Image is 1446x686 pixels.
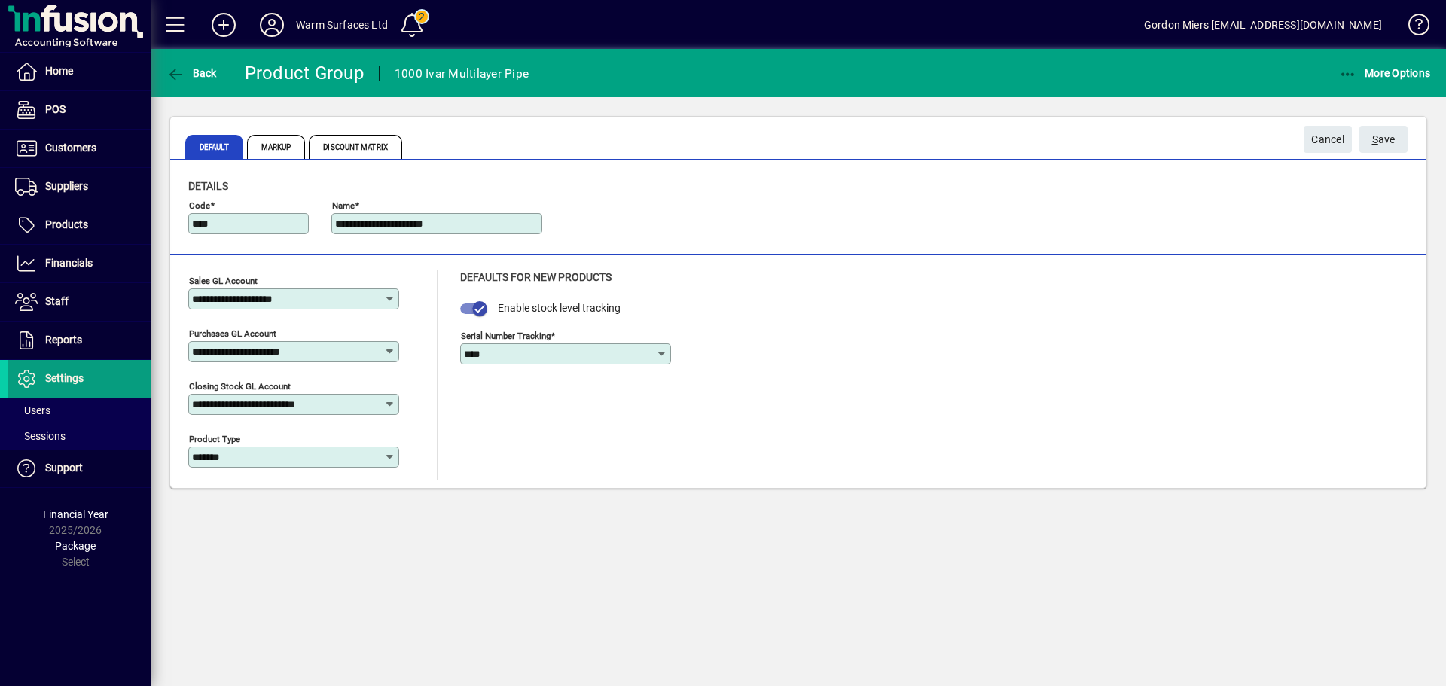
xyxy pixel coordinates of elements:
[8,322,151,359] a: Reports
[45,334,82,346] span: Reports
[45,462,83,474] span: Support
[332,200,355,211] mat-label: Name
[8,91,151,129] a: POS
[247,135,306,159] span: Markup
[8,450,151,487] a: Support
[188,180,228,192] span: Details
[8,245,151,282] a: Financials
[166,67,217,79] span: Back
[1304,126,1352,153] button: Cancel
[189,328,276,339] mat-label: Purchases GL account
[1311,127,1344,152] span: Cancel
[163,59,221,87] button: Back
[200,11,248,38] button: Add
[1397,3,1427,52] a: Knowledge Base
[1372,133,1378,145] span: S
[45,257,93,269] span: Financials
[8,53,151,90] a: Home
[1339,67,1431,79] span: More Options
[1335,59,1435,87] button: More Options
[8,283,151,321] a: Staff
[45,65,73,77] span: Home
[1144,13,1382,37] div: Gordon Miers [EMAIL_ADDRESS][DOMAIN_NAME]
[45,142,96,154] span: Customers
[8,168,151,206] a: Suppliers
[15,404,50,416] span: Users
[189,381,291,392] mat-label: Closing stock GL account
[15,430,66,442] span: Sessions
[8,398,151,423] a: Users
[461,330,551,340] mat-label: Serial Number tracking
[245,61,364,85] div: Product Group
[498,302,621,314] span: Enable stock level tracking
[45,218,88,230] span: Products
[45,180,88,192] span: Suppliers
[8,206,151,244] a: Products
[395,62,529,86] div: 1000 Ivar Multilayer Pipe
[45,103,66,115] span: POS
[43,508,108,520] span: Financial Year
[189,200,210,211] mat-label: Code
[45,372,84,384] span: Settings
[151,59,233,87] app-page-header-button: Back
[8,130,151,167] a: Customers
[296,13,388,37] div: Warm Surfaces Ltd
[1359,126,1408,153] button: Save
[460,271,612,283] span: Defaults for new products
[189,276,258,286] mat-label: Sales GL account
[45,295,69,307] span: Staff
[185,135,243,159] span: Default
[309,135,402,159] span: Discount Matrix
[189,434,240,444] mat-label: Product type
[8,423,151,449] a: Sessions
[1372,127,1396,152] span: ave
[248,11,296,38] button: Profile
[55,540,96,552] span: Package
